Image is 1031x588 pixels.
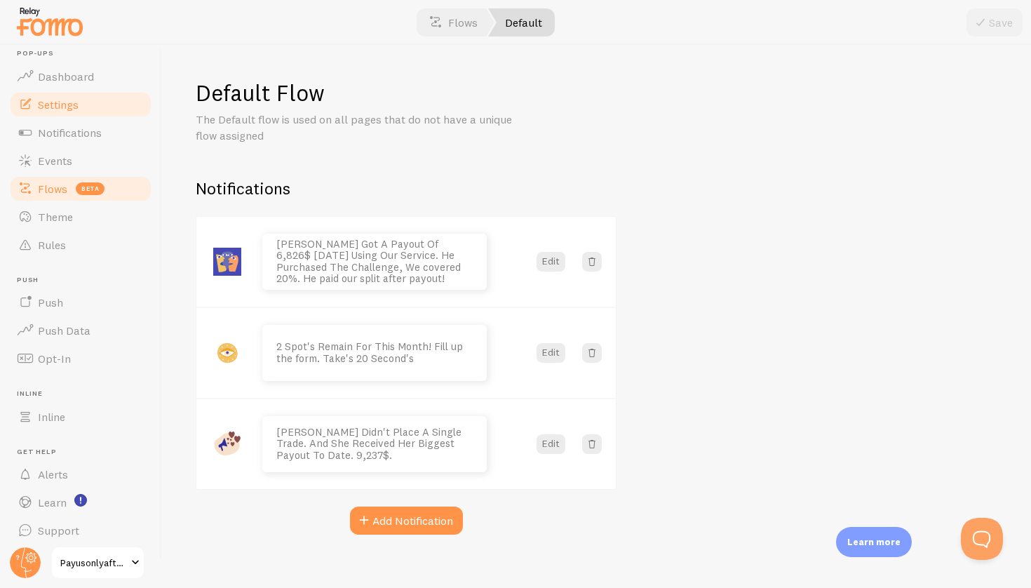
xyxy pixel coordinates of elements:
span: Push [38,295,63,309]
span: Payusonlyafterpayout (store) [60,554,127,571]
span: Opt-In [38,352,71,366]
iframe: Help Scout Beacon - Open [961,518,1003,560]
p: The Default flow is used on all pages that do not have a unique flow assigned [196,112,532,144]
a: Opt-In [8,345,153,373]
span: Flows [38,182,67,196]
span: Rules [38,238,66,252]
span: Events [38,154,72,168]
a: Dashboard [8,62,153,91]
span: Push [17,276,153,285]
span: Support [38,523,79,537]
div: Learn more [836,527,912,557]
span: Alerts [38,467,68,481]
img: fomo_icons_someone_is_viewing.svg [213,339,241,367]
a: Rules [8,231,153,259]
img: fomo_icons_pageviews.svg [213,248,241,276]
span: Learn [38,495,67,509]
a: Learn [8,488,153,516]
a: Push Data [8,316,153,345]
span: Inline [17,389,153,399]
h1: Default Flow [196,79,616,107]
a: Alerts [8,460,153,488]
p: Learn more [847,535,901,549]
p: [PERSON_NAME] Didn't Place A Single Trade. And She Received Her Biggest Payout To Date. 9,237$. [276,427,473,462]
p: 2 Spot's Remain For This Month! Fill up the form. Take's 20 Second's [276,341,473,364]
a: Push [8,288,153,316]
img: fomo_icons_announcement.svg [213,430,241,458]
a: Support [8,516,153,544]
a: Settings [8,91,153,119]
span: Dashboard [38,69,94,83]
p: [PERSON_NAME] Got A Payout Of 6,826$ [DATE] Using Our Service. He Purchased The Challenge, We cov... [276,239,473,285]
img: fomo-relay-logo-orange.svg [15,4,85,39]
span: Settings [38,98,79,112]
h2: Notifications [196,178,616,199]
svg: <p>Watch New Feature Tutorials!</p> [74,494,87,507]
a: Inline [8,403,153,431]
button: Edit [537,252,565,272]
span: beta [76,182,105,195]
a: Notifications [8,119,153,147]
button: Edit [537,434,565,454]
span: Pop-ups [17,49,153,58]
a: Payusonlyafterpayout (store) [50,546,145,580]
span: Get Help [17,448,153,457]
a: Events [8,147,153,175]
a: Flows beta [8,175,153,203]
span: Notifications [38,126,102,140]
button: Edit [537,343,565,363]
span: Inline [38,410,65,424]
a: Theme [8,203,153,231]
span: Theme [38,210,73,224]
button: Add Notification [350,507,463,535]
span: Push Data [38,323,90,338]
